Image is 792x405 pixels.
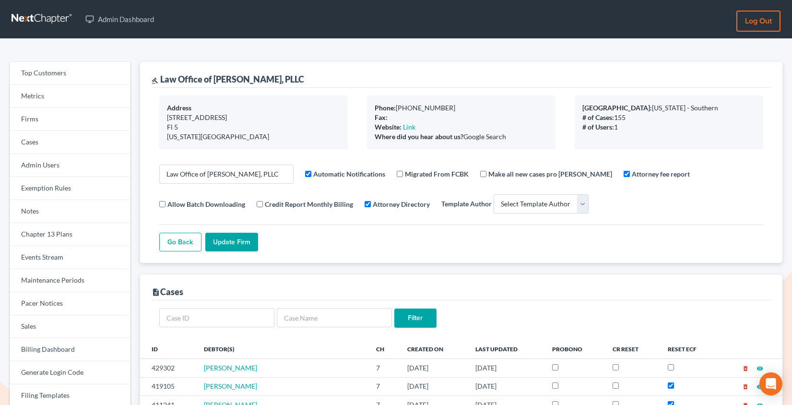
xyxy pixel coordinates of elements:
a: Metrics [10,85,130,108]
th: Ch [368,339,400,358]
b: # of Users: [582,123,614,131]
a: Notes [10,200,130,223]
a: Billing Dashboard [10,338,130,361]
input: Update Firm [205,233,258,252]
a: Log out [736,11,780,32]
a: Maintenance Periods [10,269,130,292]
label: Allow Batch Downloading [167,199,245,209]
a: [PERSON_NAME] [204,364,257,372]
a: Cases [10,131,130,154]
a: Pacer Notices [10,292,130,315]
i: gavel [152,77,158,84]
a: Events Stream [10,246,130,269]
label: Make all new cases pro [PERSON_NAME] [488,169,612,179]
b: Where did you hear about us? [375,132,463,141]
a: Sales [10,315,130,338]
input: Case Name [277,308,392,327]
td: 419105 [140,377,196,395]
a: visibility [757,382,763,390]
a: visibility [757,364,763,372]
label: Credit Report Monthly Billing [265,199,353,209]
a: Link [403,123,415,131]
i: delete_forever [742,383,749,390]
th: Reset ECF [660,339,719,358]
label: Attorney Directory [373,199,430,209]
th: Last Updated [468,339,544,358]
th: ProBono [544,339,605,358]
label: Migrated From FCBK [405,169,469,179]
td: [DATE] [400,359,468,377]
a: Go Back [159,233,201,252]
td: [DATE] [400,377,468,395]
a: Chapter 13 Plans [10,223,130,246]
b: # of Cases: [582,113,614,121]
b: Phone: [375,104,396,112]
td: [DATE] [468,377,544,395]
label: Attorney fee report [632,169,690,179]
a: delete_forever [742,382,749,390]
th: ID [140,339,196,358]
div: Open Intercom Messenger [759,372,782,395]
a: delete_forever [742,364,749,372]
div: [US_STATE] - Southern [582,103,756,113]
a: Admin Dashboard [81,11,159,28]
label: Automatic Notifications [313,169,385,179]
div: [US_STATE][GEOGRAPHIC_DATA] [167,132,340,142]
b: [GEOGRAPHIC_DATA]: [582,104,652,112]
b: Fax: [375,113,388,121]
i: visibility [757,365,763,372]
td: 429302 [140,359,196,377]
div: Fl 5 [167,122,340,132]
label: Template Author [441,199,492,209]
a: Firms [10,108,130,131]
a: [PERSON_NAME] [204,382,257,390]
th: CR Reset [605,339,660,358]
td: 7 [368,377,400,395]
input: Filter [394,309,437,328]
a: Admin Users [10,154,130,177]
b: Address [167,104,191,112]
b: Website: [375,123,402,131]
div: Google Search [375,132,548,142]
div: Cases [152,286,183,298]
i: description [152,288,160,297]
td: 7 [368,359,400,377]
th: Created On [400,339,468,358]
div: [PHONE_NUMBER] [375,103,548,113]
a: Generate Login Code [10,361,130,384]
div: Law Office of [PERSON_NAME], PLLC [152,73,304,85]
th: Debtor(s) [196,339,368,358]
td: [DATE] [468,359,544,377]
a: Top Customers [10,62,130,85]
input: Case ID [159,308,274,327]
i: visibility [757,383,763,390]
a: Exemption Rules [10,177,130,200]
div: 1 [582,122,756,132]
div: 155 [582,113,756,122]
div: [STREET_ADDRESS] [167,113,340,122]
i: delete_forever [742,365,749,372]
